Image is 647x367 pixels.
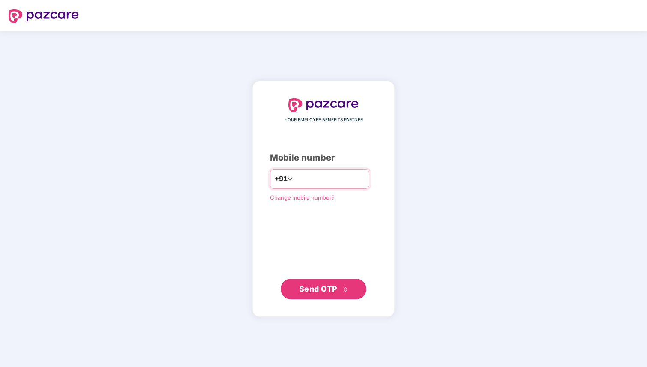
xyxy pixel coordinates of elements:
[288,98,359,112] img: logo
[275,173,288,184] span: +91
[285,116,363,123] span: YOUR EMPLOYEE BENEFITS PARTNER
[9,9,79,23] img: logo
[270,151,377,164] div: Mobile number
[343,287,348,292] span: double-right
[299,284,337,293] span: Send OTP
[281,279,366,299] button: Send OTPdouble-right
[270,194,335,201] a: Change mobile number?
[288,176,293,182] span: down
